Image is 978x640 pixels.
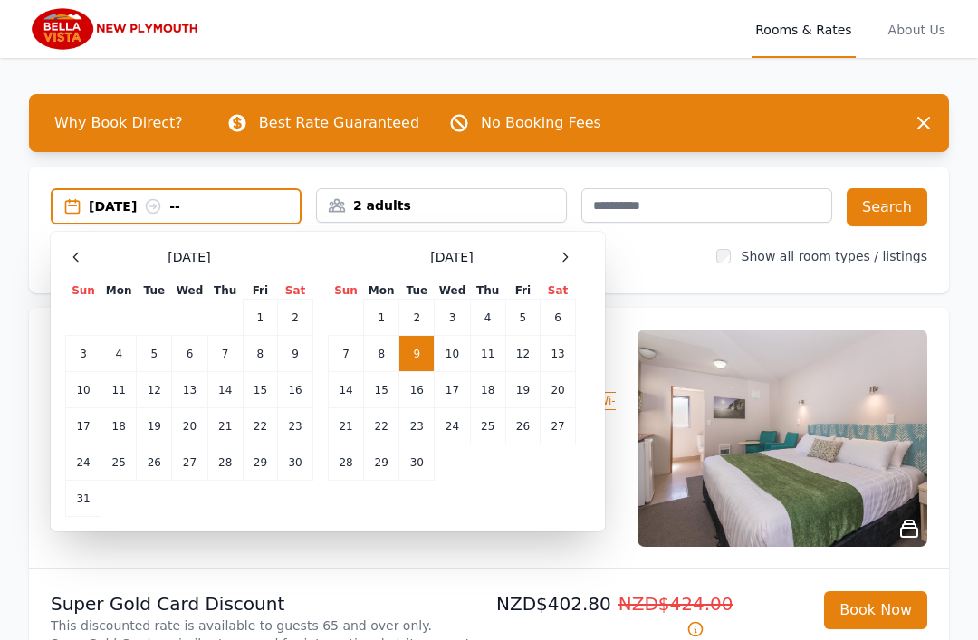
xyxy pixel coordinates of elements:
[470,300,505,336] td: 4
[505,336,540,372] td: 12
[259,112,419,134] p: Best Rate Guaranteed
[435,336,470,372] td: 10
[137,372,172,408] td: 12
[505,282,540,300] th: Fri
[364,336,399,372] td: 8
[278,282,313,300] th: Sat
[329,444,364,481] td: 28
[172,408,207,444] td: 20
[278,372,313,408] td: 16
[505,300,540,336] td: 5
[66,444,101,481] td: 24
[101,282,137,300] th: Mon
[243,372,277,408] td: 15
[172,372,207,408] td: 13
[618,593,733,615] span: NZD$424.00
[329,372,364,408] td: 14
[243,336,277,372] td: 8
[470,282,505,300] th: Thu
[278,444,313,481] td: 30
[329,408,364,444] td: 21
[66,481,101,517] td: 31
[207,444,243,481] td: 28
[505,408,540,444] td: 26
[51,591,482,616] p: Super Gold Card Discount
[172,336,207,372] td: 6
[435,372,470,408] td: 17
[89,197,300,215] div: [DATE] --
[101,444,137,481] td: 25
[364,300,399,336] td: 1
[137,444,172,481] td: 26
[470,336,505,372] td: 11
[742,249,927,263] label: Show all room types / listings
[399,300,435,336] td: 2
[399,282,435,300] th: Tue
[137,282,172,300] th: Tue
[541,336,576,372] td: 13
[66,336,101,372] td: 3
[481,112,601,134] p: No Booking Fees
[66,408,101,444] td: 17
[101,336,137,372] td: 4
[470,408,505,444] td: 25
[399,408,435,444] td: 23
[364,444,399,481] td: 29
[329,336,364,372] td: 7
[168,248,210,266] span: [DATE]
[364,282,399,300] th: Mon
[66,282,101,300] th: Sun
[435,300,470,336] td: 3
[243,444,277,481] td: 29
[435,282,470,300] th: Wed
[824,591,927,629] button: Book Now
[541,300,576,336] td: 6
[399,444,435,481] td: 30
[207,408,243,444] td: 21
[137,408,172,444] td: 19
[364,372,399,408] td: 15
[172,282,207,300] th: Wed
[66,372,101,408] td: 10
[399,372,435,408] td: 16
[364,408,399,444] td: 22
[207,336,243,372] td: 7
[430,248,473,266] span: [DATE]
[329,282,364,300] th: Sun
[470,372,505,408] td: 18
[207,282,243,300] th: Thu
[243,282,277,300] th: Fri
[505,372,540,408] td: 19
[40,105,197,141] span: Why Book Direct?
[29,7,204,51] img: Bella Vista New Plymouth
[541,282,576,300] th: Sat
[541,372,576,408] td: 20
[278,300,313,336] td: 2
[541,408,576,444] td: 27
[137,336,172,372] td: 5
[101,372,137,408] td: 11
[317,196,566,215] div: 2 adults
[435,408,470,444] td: 24
[207,372,243,408] td: 14
[847,188,927,226] button: Search
[101,408,137,444] td: 18
[243,300,277,336] td: 1
[243,408,277,444] td: 22
[399,336,435,372] td: 9
[278,336,313,372] td: 9
[172,444,207,481] td: 27
[278,408,313,444] td: 23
